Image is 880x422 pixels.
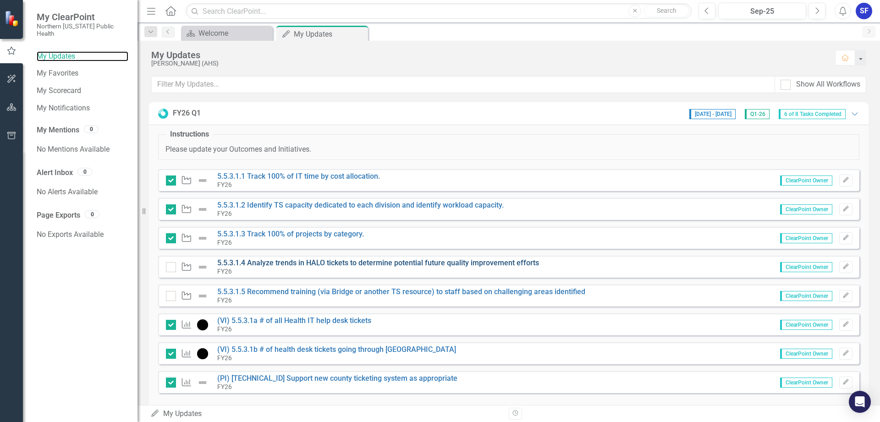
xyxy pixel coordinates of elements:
a: My Mentions [37,125,79,136]
span: [DATE] - [DATE] [689,109,736,119]
a: 5.5.3.1.1 Track 100% of IT time by cost allocation. [217,172,380,181]
div: 0 [85,210,99,218]
img: Not Defined [197,290,208,301]
div: My Updates [294,28,366,40]
a: My Notifications [37,103,128,114]
a: 5.5.3.1.4 Analyze trends in HALO tickets to determine potential future quality improvement efforts [217,258,539,267]
small: FY26 [217,354,232,362]
div: FY26 Q1 [173,108,201,119]
p: Please update your Outcomes and Initiatives. [165,144,852,155]
div: Welcome [198,27,270,39]
a: My Favorites [37,68,128,79]
button: Sep-25 [718,3,806,19]
small: FY26 [217,239,232,246]
span: ClearPoint Owner [780,204,832,214]
span: ClearPoint Owner [780,262,832,272]
a: My Updates [37,51,128,62]
span: Search [657,7,676,14]
small: FY26 [217,210,232,217]
a: Welcome [183,27,270,39]
a: (PI) [TECHNICAL_ID] Support new county ticketing system as appropriate [217,374,457,383]
img: Not Defined [197,175,208,186]
a: (VI) 5.5.3.1a # of all Health IT help desk tickets [217,316,371,325]
span: Q1-26 [745,109,770,119]
div: No Alerts Available [37,183,128,201]
div: My Updates [151,50,826,60]
div: No Exports Available [37,225,128,244]
div: Sep-25 [721,6,803,17]
div: Show All Workflows [796,79,860,90]
div: My Updates [150,409,502,419]
small: FY26 [217,383,232,390]
small: FY26 [217,296,232,304]
span: My ClearPoint [37,11,128,22]
div: Open Intercom Messenger [849,391,871,413]
span: ClearPoint Owner [780,175,832,186]
div: 0 [84,126,99,133]
div: No Mentions Available [37,140,128,159]
div: 0 [77,168,92,175]
small: Northern [US_STATE] Public Health [37,22,128,38]
a: 5.5.3.1.3 Track 100% of projects by category. [217,230,364,238]
input: Search ClearPoint... [186,3,692,19]
a: My Scorecard [37,86,128,96]
input: Filter My Updates... [151,76,775,93]
img: ClearPoint Strategy [5,10,21,26]
a: 5.5.3.1.2 Identify TS capacity dedicated to each division and identify workload capacity. [217,201,504,209]
span: ClearPoint Owner [780,349,832,359]
img: Volume Indicator [197,348,208,359]
small: FY26 [217,325,232,333]
span: ClearPoint Owner [780,291,832,301]
button: Search [643,5,689,17]
a: Alert Inbox [37,168,73,178]
a: Page Exports [37,210,80,221]
small: FY26 [217,181,232,188]
span: 6 of 8 Tasks Completed [779,109,846,119]
a: 5.5.3.1.5 Recommend training (via Bridge or another TS resource) to staff based on challenging ar... [217,287,585,296]
div: [PERSON_NAME] (AHS) [151,60,826,67]
span: ClearPoint Owner [780,378,832,388]
a: (VI) 5.5.3.1b # of health desk tickets going through [GEOGRAPHIC_DATA] [217,345,456,354]
legend: Instructions [165,129,214,140]
img: Not Defined [197,204,208,215]
span: ClearPoint Owner [780,233,832,243]
span: ClearPoint Owner [780,320,832,330]
img: Volume Indicator [197,319,208,330]
img: Not Defined [197,377,208,388]
small: FY26 [217,268,232,275]
button: SF [856,3,872,19]
img: Not Defined [197,262,208,273]
img: Not Defined [197,233,208,244]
